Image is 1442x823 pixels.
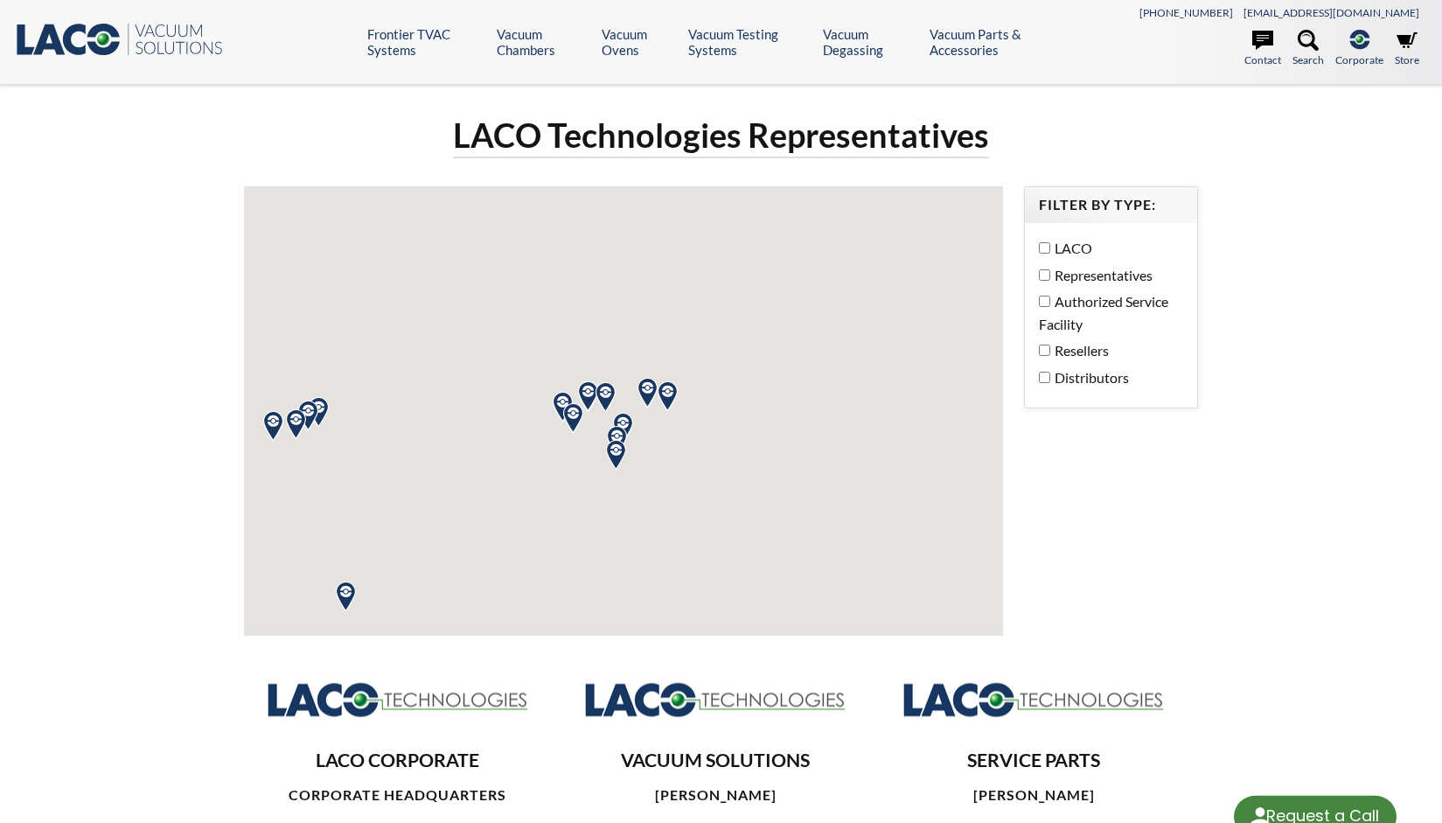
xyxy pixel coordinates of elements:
label: Authorized Service Facility [1039,290,1174,335]
a: Search [1292,30,1324,68]
label: Representatives [1039,264,1174,287]
h4: Filter by Type: [1039,196,1183,214]
a: Vacuum Parts & Accessories [930,26,1070,58]
h3: VACUUM SOLUTIONS [576,749,856,773]
input: Authorized Service Facility [1039,296,1050,307]
a: Contact [1244,30,1281,68]
h1: LACO Technologies Representatives [453,114,989,158]
h3: SERVICE PARTS [894,749,1174,773]
span: Corporate [1335,52,1383,68]
a: Vacuum Chambers [497,26,589,58]
strong: [PERSON_NAME] [655,786,777,803]
img: Logo_LACO-TECH_hi-res.jpg [902,680,1165,718]
a: Vacuum Ovens [602,26,675,58]
a: Vacuum Testing Systems [688,26,810,58]
input: Resellers [1039,345,1050,356]
label: LACO [1039,237,1174,260]
input: Distributors [1039,372,1050,383]
label: Resellers [1039,339,1174,362]
strong: CORPORATE HEADQUARTERS [289,786,506,803]
a: Frontier TVAC Systems [367,26,483,58]
input: LACO [1039,242,1050,254]
img: Logo_LACO-TECH_hi-res.jpg [267,680,529,718]
input: Representatives [1039,269,1050,281]
a: Store [1395,30,1419,68]
a: [PHONE_NUMBER] [1139,6,1233,19]
a: [EMAIL_ADDRESS][DOMAIN_NAME] [1243,6,1419,19]
img: Logo_LACO-TECH_hi-res.jpg [584,680,846,718]
h3: LACO CORPORATE [258,749,538,773]
a: Vacuum Degassing [823,26,916,58]
label: Distributors [1039,366,1174,389]
h4: [PERSON_NAME] [894,786,1174,805]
